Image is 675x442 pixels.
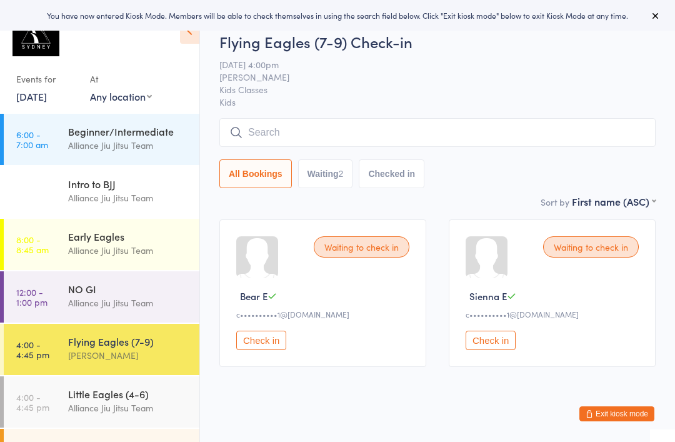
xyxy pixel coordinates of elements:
[219,118,656,147] input: Search
[579,406,654,421] button: Exit kiosk mode
[219,83,636,96] span: Kids Classes
[68,387,189,401] div: Little Eagles (4-6)
[68,282,189,296] div: NO GI
[68,138,189,153] div: Alliance Jiu Jitsu Team
[339,169,344,179] div: 2
[16,129,48,149] time: 6:00 - 7:00 am
[68,401,189,415] div: Alliance Jiu Jitsu Team
[572,194,656,208] div: First name (ASC)
[4,324,199,375] a: 4:00 -4:45 pmFlying Eagles (7-9)[PERSON_NAME]
[4,114,199,165] a: 6:00 -7:00 amBeginner/IntermediateAlliance Jiu Jitsu Team
[16,392,49,412] time: 4:00 - 4:45 pm
[469,289,507,303] span: Sienna E
[219,58,636,71] span: [DATE] 4:00pm
[68,348,189,363] div: [PERSON_NAME]
[68,243,189,258] div: Alliance Jiu Jitsu Team
[359,159,424,188] button: Checked in
[219,96,656,108] span: Kids
[16,89,47,103] a: [DATE]
[4,376,199,428] a: 4:00 -4:45 pmLittle Eagles (4-6)Alliance Jiu Jitsu Team
[68,334,189,348] div: Flying Eagles (7-9)
[236,309,413,319] div: c••••••••••1@[DOMAIN_NAME]
[4,166,199,218] a: 6:00 -6:45 amIntro to BJJAlliance Jiu Jitsu Team
[68,177,189,191] div: Intro to BJJ
[16,339,49,359] time: 4:00 - 4:45 pm
[16,182,49,202] time: 6:00 - 6:45 am
[12,9,59,56] img: Alliance Sydney
[90,69,152,89] div: At
[298,159,353,188] button: Waiting2
[236,331,286,350] button: Check in
[466,309,642,319] div: c••••••••••1@[DOMAIN_NAME]
[16,69,77,89] div: Events for
[219,159,292,188] button: All Bookings
[68,124,189,138] div: Beginner/Intermediate
[4,271,199,323] a: 12:00 -1:00 pmNO GIAlliance Jiu Jitsu Team
[219,71,636,83] span: [PERSON_NAME]
[219,31,656,52] h2: Flying Eagles (7-9) Check-in
[68,229,189,243] div: Early Eagles
[90,89,152,103] div: Any location
[314,236,409,258] div: Waiting to check in
[240,289,267,303] span: Bear E
[16,287,47,307] time: 12:00 - 1:00 pm
[541,196,569,208] label: Sort by
[68,296,189,310] div: Alliance Jiu Jitsu Team
[543,236,639,258] div: Waiting to check in
[16,234,49,254] time: 8:00 - 8:45 am
[466,331,516,350] button: Check in
[20,10,655,21] div: You have now entered Kiosk Mode. Members will be able to check themselves in using the search fie...
[4,219,199,270] a: 8:00 -8:45 amEarly EaglesAlliance Jiu Jitsu Team
[68,191,189,205] div: Alliance Jiu Jitsu Team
